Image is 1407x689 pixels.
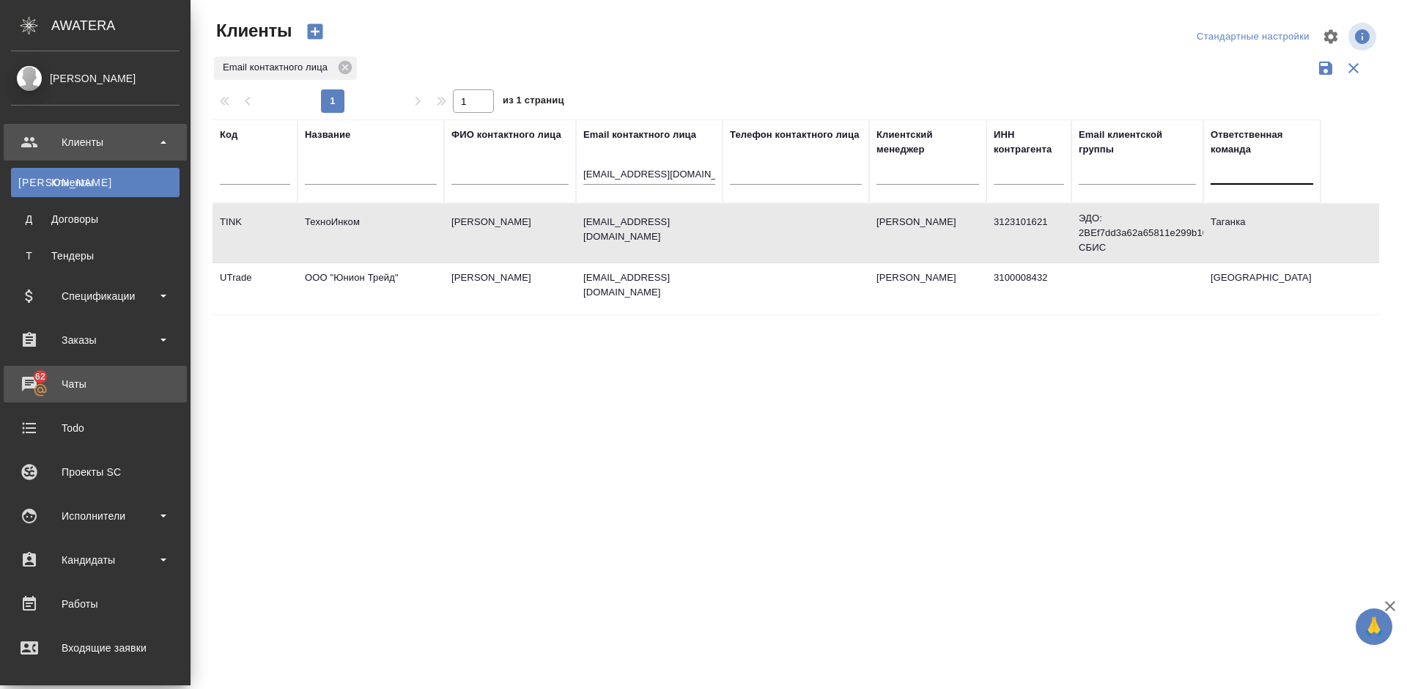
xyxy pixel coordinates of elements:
td: 3100008432 [986,263,1071,314]
div: Входящие заявки [11,637,180,659]
p: [EMAIL_ADDRESS][DOMAIN_NAME] [583,270,715,300]
div: Email контактного лица [583,128,696,142]
div: Клиенты [11,131,180,153]
td: [PERSON_NAME] [444,263,576,314]
a: 62Чаты [4,366,187,402]
button: Создать [298,19,333,44]
div: Спецификации [11,285,180,307]
div: Проекты SC [11,461,180,483]
div: Email клиентской группы [1079,128,1196,157]
p: Email контактного лица [223,60,333,75]
div: Кандидаты [11,549,180,571]
td: [GEOGRAPHIC_DATA] [1203,263,1321,314]
span: 🙏 [1362,611,1386,642]
div: AWATERA [51,11,191,40]
div: Договоры [18,212,172,226]
span: Клиенты [213,19,292,43]
td: [PERSON_NAME] [869,263,986,314]
td: 3123101621 [986,207,1071,259]
span: Посмотреть информацию [1348,23,1379,51]
p: [EMAIL_ADDRESS][DOMAIN_NAME] [583,215,715,244]
td: TINK [213,207,298,259]
span: 62 [26,369,54,384]
td: [PERSON_NAME] [869,207,986,259]
div: Заказы [11,329,180,351]
div: split button [1193,26,1313,48]
div: Email контактного лица [214,56,357,80]
td: ТехноИнком [298,207,444,259]
div: [PERSON_NAME] [11,70,180,86]
button: Сохранить фильтры [1312,54,1340,82]
td: [PERSON_NAME] [444,207,576,259]
a: Входящие заявки [4,630,187,666]
div: Чаты [11,373,180,395]
div: ФИО контактного лица [451,128,561,142]
div: Название [305,128,350,142]
div: Исполнители [11,505,180,527]
div: Код [220,128,237,142]
a: Todo [4,410,187,446]
a: ТТендеры [11,241,180,270]
div: Ответственная команда [1211,128,1313,157]
div: Телефон контактного лица [730,128,860,142]
td: ООО "Юнион Трейд" [298,263,444,314]
a: Работы [4,586,187,622]
span: из 1 страниц [503,92,564,113]
button: Сбросить фильтры [1340,54,1367,82]
td: Таганка [1203,207,1321,259]
a: Проекты SC [4,454,187,490]
a: [PERSON_NAME]Клиенты [11,168,180,197]
div: ИНН контрагента [994,128,1064,157]
div: Тендеры [18,248,172,263]
div: Todo [11,417,180,439]
div: Клиенты [18,175,172,190]
button: 🙏 [1356,608,1392,645]
td: UTrade [213,263,298,314]
a: ДДоговоры [11,205,180,234]
div: Работы [11,593,180,615]
div: Клиентский менеджер [876,128,979,157]
span: Настроить таблицу [1313,19,1348,54]
td: ЭДО: 2BEf7dd3a62a65811e299b1005056917125 СБИС [1071,204,1203,262]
